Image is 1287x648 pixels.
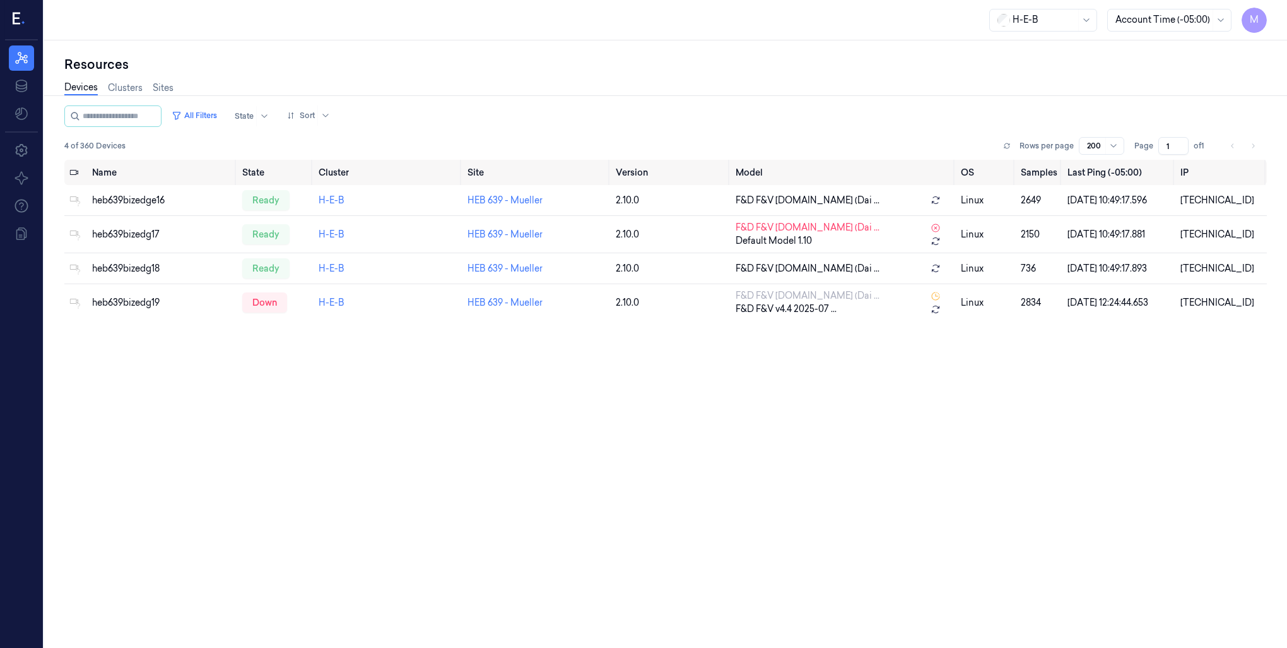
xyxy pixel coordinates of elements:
[611,160,730,185] th: Version
[467,297,543,308] a: HEB 639 - Mueller
[467,229,543,240] a: HEB 639 - Mueller
[462,160,611,185] th: Site
[92,194,232,207] div: heb639bizedge16
[314,160,462,185] th: Cluster
[1180,296,1262,309] div: [TECHNICAL_ID]
[92,228,232,241] div: heb639bizedg17
[961,228,1011,241] p: linux
[319,195,344,206] a: H-E-B
[1242,8,1267,33] button: M
[1021,262,1057,275] div: 736
[1021,194,1057,207] div: 2649
[616,194,725,207] div: 2.10.0
[956,160,1016,185] th: OS
[92,296,232,309] div: heb639bizedg19
[616,262,725,275] div: 2.10.0
[1134,140,1153,152] span: Page
[319,263,344,274] a: H-E-B
[64,140,126,152] span: 4 of 360 Devices
[616,228,725,241] div: 2.10.0
[1180,262,1262,275] div: [TECHNICAL_ID]
[237,160,313,185] th: State
[736,221,879,234] span: F&D F&V [DOMAIN_NAME] (Dai ...
[1175,160,1267,185] th: IP
[1021,228,1057,241] div: 2150
[242,190,290,210] div: ready
[731,160,956,185] th: Model
[961,296,1011,309] p: linux
[167,105,222,126] button: All Filters
[1062,160,1175,185] th: Last Ping (-05:00)
[1067,296,1170,309] div: [DATE] 12:24:44.653
[961,262,1011,275] p: linux
[736,234,812,248] span: Default Model 1.10
[64,81,98,95] a: Devices
[1021,296,1057,309] div: 2834
[616,296,725,309] div: 2.10.0
[92,262,232,275] div: heb639bizedg18
[153,81,173,95] a: Sites
[319,297,344,308] a: H-E-B
[736,262,879,275] span: F&D F&V [DOMAIN_NAME] (Dai ...
[467,263,543,274] a: HEB 639 - Mueller
[1224,137,1262,155] nav: pagination
[736,289,879,303] span: F&D F&V [DOMAIN_NAME] (Dai ...
[1067,262,1170,275] div: [DATE] 10:49:17.893
[1180,194,1262,207] div: [TECHNICAL_ID]
[961,194,1011,207] p: linux
[1020,140,1074,152] p: Rows per page
[319,229,344,240] a: H-E-B
[64,56,1267,73] div: Resources
[242,224,290,244] div: ready
[108,81,143,95] a: Clusters
[242,292,287,313] div: down
[467,195,543,206] a: HEB 639 - Mueller
[87,160,237,185] th: Name
[242,258,290,279] div: ready
[1180,228,1262,241] div: [TECHNICAL_ID]
[1067,228,1170,241] div: [DATE] 10:49:17.881
[1194,140,1214,152] span: of 1
[1067,194,1170,207] div: [DATE] 10:49:17.596
[736,194,879,207] span: F&D F&V [DOMAIN_NAME] (Dai ...
[736,303,837,316] span: F&D F&V v4.4 2025-07 ...
[1016,160,1062,185] th: Samples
